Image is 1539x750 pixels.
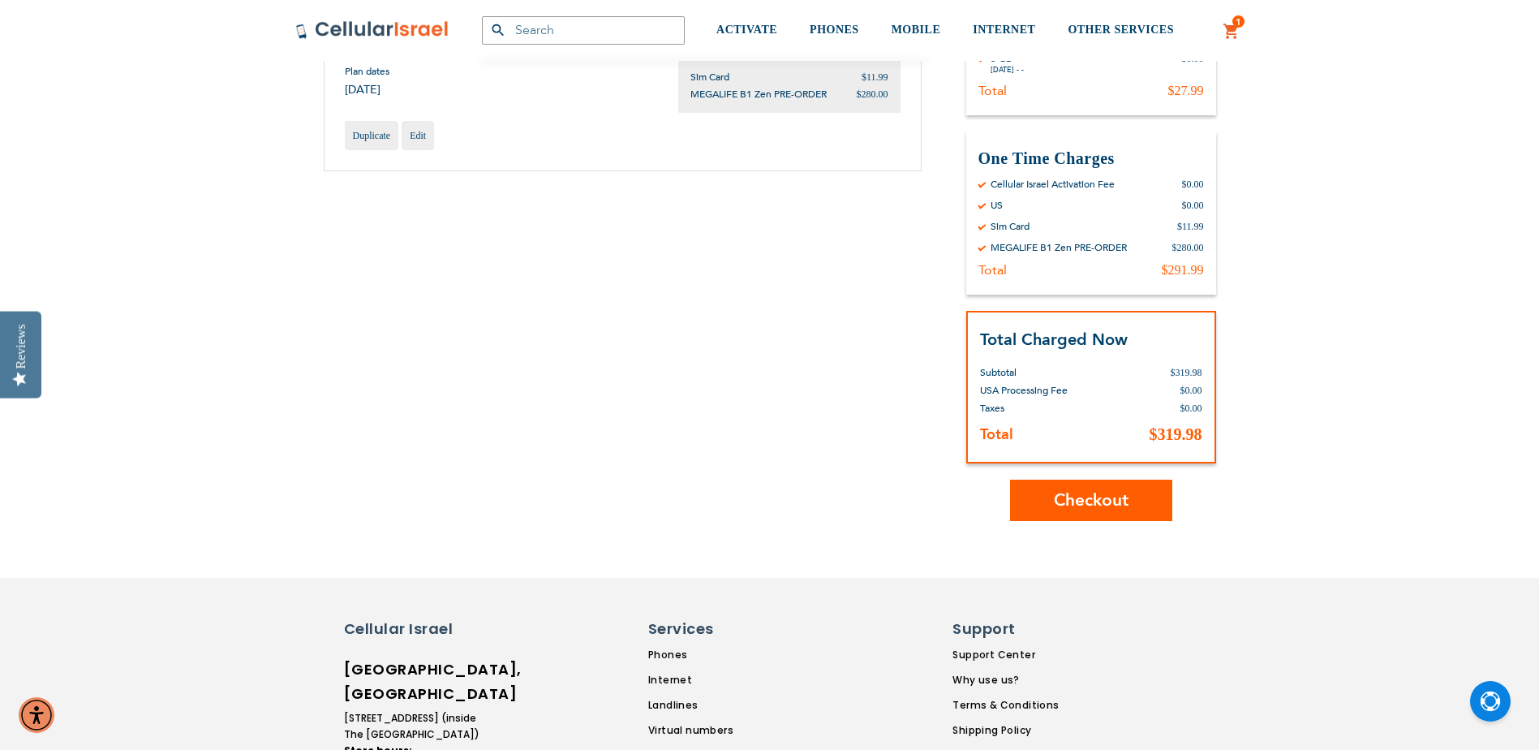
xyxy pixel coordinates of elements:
[991,220,1030,233] div: Sim Card
[952,698,1059,713] a: Terms & Conditions
[1150,425,1202,443] span: $319.98
[892,24,941,36] span: MOBILE
[991,65,1024,75] div: [DATE] - -
[345,121,399,150] a: Duplicate
[862,71,888,83] span: $11.99
[482,16,685,45] input: Search
[980,425,1013,445] strong: Total
[1171,367,1202,378] span: $319.98
[19,697,54,733] div: Accessibility Menu
[980,329,1128,351] strong: Total Charged Now
[1180,403,1202,414] span: $0.00
[1182,178,1204,191] div: $0.00
[1182,199,1204,212] div: $0.00
[952,648,1059,662] a: Support Center
[1177,220,1204,233] div: $11.99
[810,24,859,36] span: PHONES
[978,148,1204,170] h3: One Time Charges
[952,673,1059,687] a: Why use us?
[1068,24,1174,36] span: OTHER SERVICES
[857,88,888,100] span: $280.00
[952,723,1059,738] a: Shipping Policy
[1182,52,1204,75] div: $0.00
[402,121,434,150] a: Edit
[648,698,796,713] a: Landlines
[978,83,1007,99] div: Total
[1162,262,1204,278] div: $291.99
[980,351,1119,381] th: Subtotal
[1168,83,1204,99] div: $27.99
[1172,241,1204,254] div: $280.00
[716,24,777,36] span: ACTIVATE
[14,324,28,369] div: Reviews
[980,384,1068,397] span: USA Processing Fee
[345,65,389,78] span: Plan dates
[648,619,786,640] h6: Services
[648,723,796,738] a: Virtual numbers
[648,673,796,687] a: Internet
[648,648,796,662] a: Phones
[295,20,449,40] img: Cellular Israel Logo
[690,88,827,101] span: MEGALIFE B1 Zen PRE-ORDER
[1223,22,1240,41] a: 1
[1010,480,1172,521] button: Checkout
[410,130,426,141] span: Edit
[991,178,1115,191] div: Cellular Israel Activation Fee
[1236,15,1241,28] span: 1
[991,241,1127,254] div: MEGALIFE B1 Zen PRE-ORDER
[952,619,1049,640] h6: Support
[980,399,1119,417] th: Taxes
[690,71,729,84] span: Sim Card
[991,199,1003,212] div: US
[978,262,1007,278] div: Total
[1054,489,1128,512] span: Checkout
[866,50,888,62] span: $0.00
[344,619,482,640] h6: Cellular Israel
[973,24,1035,36] span: INTERNET
[353,130,391,141] span: Duplicate
[345,82,389,97] span: [DATE]
[344,657,482,706] h6: [GEOGRAPHIC_DATA], [GEOGRAPHIC_DATA]
[1180,385,1202,396] span: $0.00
